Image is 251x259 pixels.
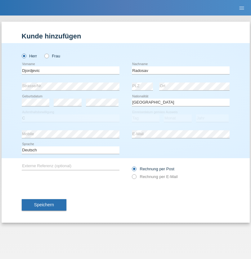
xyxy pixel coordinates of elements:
input: Frau [44,54,48,58]
label: Herr [22,54,37,58]
button: Speichern [22,199,66,211]
label: Rechnung per E-Mail [132,174,178,179]
h1: Kunde hinzufügen [22,32,230,40]
span: Speichern [34,202,54,207]
label: Frau [44,54,60,58]
a: menu [235,6,248,10]
i: menu [239,5,245,11]
input: Herr [22,54,26,58]
input: Rechnung per Post [132,167,136,174]
label: Rechnung per Post [132,167,174,171]
input: Rechnung per E-Mail [132,174,136,182]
